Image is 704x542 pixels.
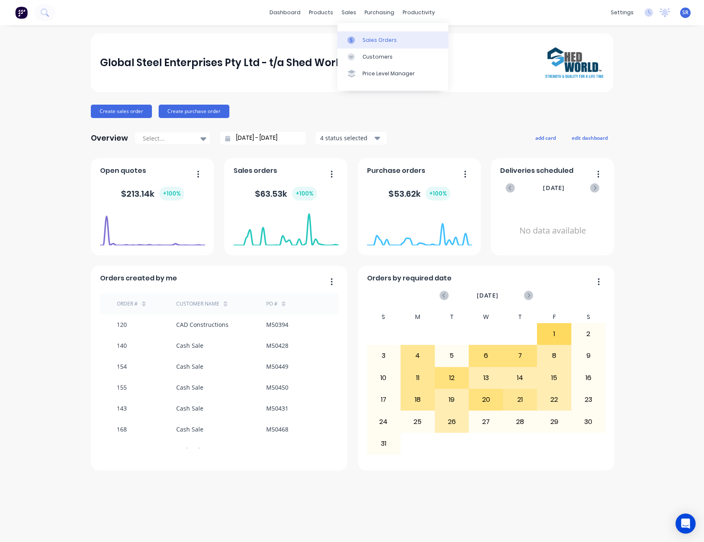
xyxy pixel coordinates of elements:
div: 13 [469,367,503,388]
div: Cash Sale [176,425,203,434]
div: 1 [537,324,571,344]
div: productivity [398,6,439,19]
span: Orders created by me [100,273,177,283]
div: Customers [362,53,393,61]
div: 155 [117,383,127,392]
div: 168 [117,425,127,434]
div: 9 [572,345,605,366]
div: Cash Sale [176,362,203,371]
div: sales [337,6,360,19]
div: 29 [537,411,571,432]
div: 18 [401,389,434,410]
div: 12 [435,367,469,388]
div: 17 [367,389,401,410]
div: 6 [469,345,503,366]
div: Price Level Manager [362,70,415,77]
div: + 100 % [159,187,184,200]
div: Overview [91,130,128,146]
div: Sales Orders [362,36,397,44]
button: edit dashboard [566,132,613,143]
div: M50450 [266,383,288,392]
a: dashboard [265,6,305,19]
div: M50467 [266,446,288,455]
div: T [435,311,469,323]
div: Customer Name [176,300,219,308]
div: 27 [469,411,503,432]
img: Factory [15,6,28,19]
div: 11 [401,367,434,388]
div: purchasing [360,6,398,19]
div: 21 [504,389,537,410]
div: Global Steel Enterprises Pty Ltd - t/a Shed World [100,54,346,71]
div: F [537,311,571,323]
div: M50394 [266,320,288,329]
button: add card [530,132,561,143]
div: 26 [435,411,469,432]
div: 3 [367,345,401,366]
div: 7 [504,345,537,366]
a: Price Level Manager [337,65,448,82]
span: [DATE] [543,183,565,193]
span: Deliveries scheduled [500,166,573,176]
div: Order # [117,300,138,308]
div: 167 [117,446,127,455]
span: Purchase orders [367,166,425,176]
div: No data available [500,203,605,258]
div: 19 [435,389,469,410]
div: 30 [572,411,605,432]
div: 10 [367,367,401,388]
div: M50468 [266,425,288,434]
div: PO # [266,300,277,308]
div: products [305,6,337,19]
div: 120 [117,320,127,329]
div: CAD Constructions [176,320,229,329]
div: 140 [117,341,127,350]
div: 154 [117,362,127,371]
span: SR [682,9,689,16]
div: 5 [435,345,469,366]
div: M [401,311,435,323]
div: 24 [367,411,401,432]
div: Cash Sale [176,341,203,350]
a: Customers [337,49,448,65]
a: Sales Orders [337,31,448,48]
button: Create sales order [91,105,152,118]
div: M50449 [266,362,288,371]
div: 15 [537,367,571,388]
div: 4 [401,345,434,366]
button: Create purchase order [159,105,229,118]
div: 2 [572,324,605,344]
div: Cash Sale [176,404,203,413]
div: 23 [572,389,605,410]
div: settings [606,6,638,19]
div: W [469,311,503,323]
div: 20 [469,389,503,410]
div: S [571,311,606,323]
span: Open quotes [100,166,146,176]
div: 28 [504,411,537,432]
div: Open Intercom Messenger [676,514,696,534]
span: Sales orders [234,166,277,176]
div: $ 63.53k [255,187,317,200]
div: S [367,311,401,323]
img: Global Steel Enterprises Pty Ltd - t/a Shed World [545,47,604,78]
div: $ 213.14k [121,187,184,200]
span: Orders by required date [367,273,452,283]
div: 8 [537,345,571,366]
div: Cash Sale [176,446,203,455]
div: 14 [504,367,537,388]
button: 4 status selected [316,132,387,144]
div: M50428 [266,341,288,350]
div: $ 53.62k [388,187,450,200]
div: 16 [572,367,605,388]
span: [DATE] [477,291,498,300]
div: 25 [401,411,434,432]
div: 4 status selected [320,134,373,142]
div: 22 [537,389,571,410]
div: + 100 % [292,187,317,200]
div: 31 [367,433,401,454]
div: T [503,311,537,323]
div: M50431 [266,404,288,413]
div: Cash Sale [176,383,203,392]
div: + 100 % [426,187,450,200]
